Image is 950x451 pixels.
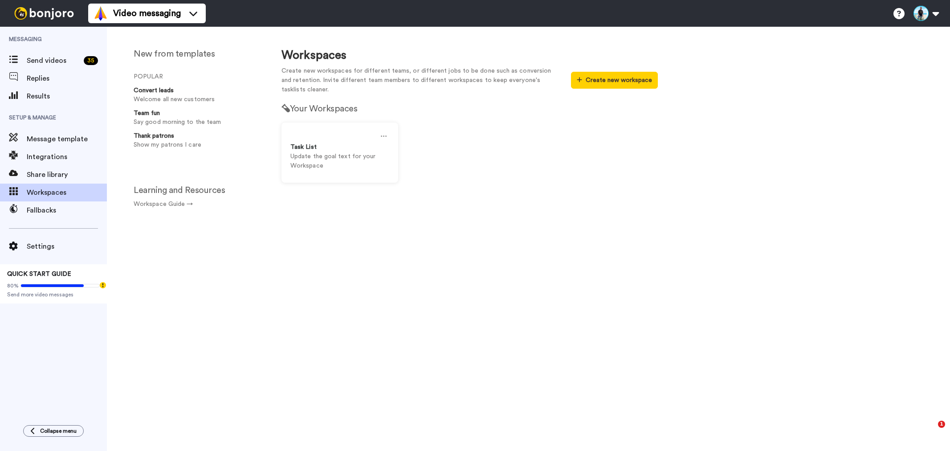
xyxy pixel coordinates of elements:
[27,241,107,252] span: Settings
[129,86,264,104] a: Convert leadsWelcome all new customers
[571,72,658,89] button: Create new workspace
[7,291,100,298] span: Send more video messages
[27,134,107,144] span: Message template
[281,66,558,94] p: Create new workspaces for different teams, or different jobs to be done such as conversion and re...
[281,104,658,114] h2: Your Workspaces
[134,140,260,150] p: Show my patrons I care
[134,87,174,94] strong: Convert leads
[281,123,398,183] a: Task ListUpdate the goal text for your Workspace
[938,421,945,428] span: 1
[84,56,98,65] div: 35
[920,421,941,442] iframe: Intercom live chat
[134,133,174,139] strong: Thank patrons
[113,7,181,20] span: Video messaging
[27,187,107,198] span: Workspaces
[7,271,71,277] span: QUICK START GUIDE
[281,49,658,62] h1: Workspaces
[94,6,108,20] img: vm-color.svg
[7,282,19,289] span: 80%
[27,91,107,102] span: Results
[134,95,260,104] p: Welcome all new customers
[290,152,389,171] p: Update the goal text for your Workspace
[571,77,658,83] a: Create new workspace
[290,143,389,152] div: Task List
[27,205,107,216] span: Fallbacks
[27,55,80,66] span: Send videos
[134,110,160,116] strong: Team fun
[134,201,193,207] a: Workspace Guide →
[129,131,264,150] a: Thank patronsShow my patrons I care
[23,425,84,437] button: Collapse menu
[134,118,260,127] p: Say good morning to the team
[40,427,77,435] span: Collapse menu
[129,109,264,127] a: Team funSay good morning to the team
[27,73,107,84] span: Replies
[99,281,107,289] div: Tooltip anchor
[134,49,264,59] h2: New from templates
[134,185,264,195] h2: Learning and Resources
[11,7,77,20] img: bj-logo-header-white.svg
[27,152,107,162] span: Integrations
[27,169,107,180] span: Share library
[134,72,264,82] li: POPULAR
